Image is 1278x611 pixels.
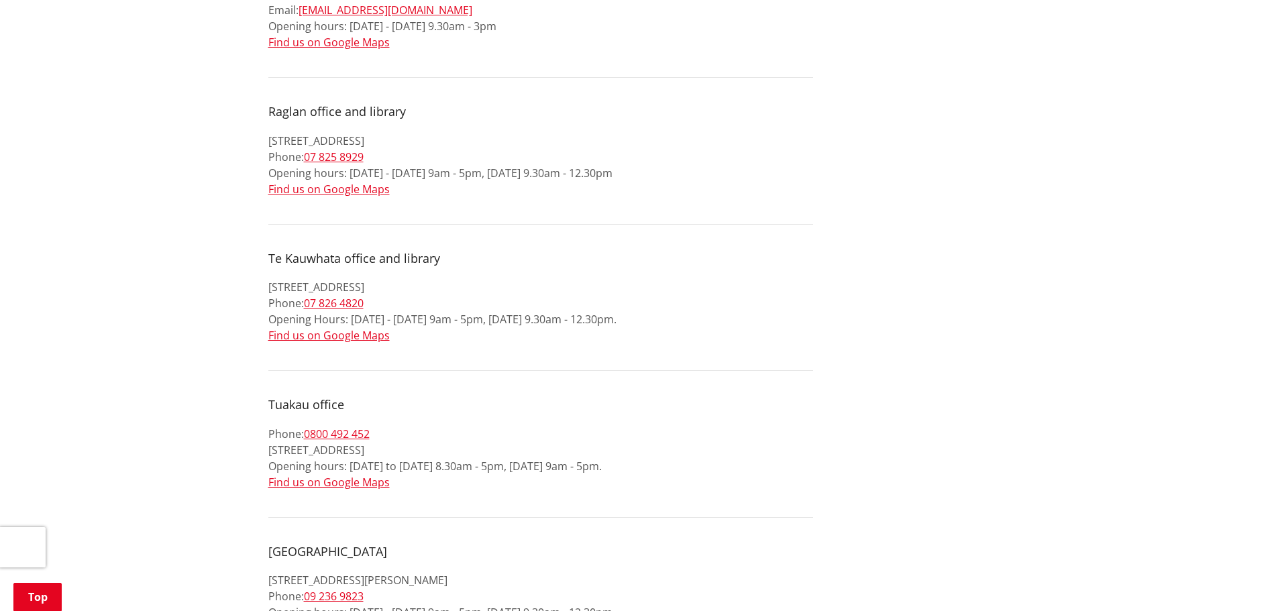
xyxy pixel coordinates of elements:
iframe: Messenger Launcher [1216,555,1265,603]
a: Find us on Google Maps [268,35,390,50]
a: 09 236 9823 [304,589,364,604]
a: Top [13,583,62,611]
a: Find us on Google Maps [268,475,390,490]
a: Find us on Google Maps [268,182,390,197]
h4: [GEOGRAPHIC_DATA] [268,545,813,559]
a: 0800 492 452 [304,427,370,441]
a: 07 825 8929 [304,150,364,164]
p: Phone: [STREET_ADDRESS] Opening hours: [DATE] to [DATE] 8.30am - 5pm, [DATE] 9am - 5pm. [268,426,813,490]
h4: Raglan office and library [268,105,813,119]
p: [STREET_ADDRESS] Phone: Opening hours: [DATE] - [DATE] 9am - 5pm, [DATE] 9.30am - 12.30pm [268,133,813,197]
p: [STREET_ADDRESS] Phone: Opening Hours: [DATE] - [DATE] 9am - 5pm, [DATE] 9.30am - 12.30pm. [268,279,813,343]
a: [EMAIL_ADDRESS][DOMAIN_NAME] [299,3,472,17]
h4: Te Kauwhata office and library [268,252,813,266]
h4: Tuakau office [268,398,813,412]
a: Find us on Google Maps [268,328,390,343]
a: 07 826 4820 [304,296,364,311]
